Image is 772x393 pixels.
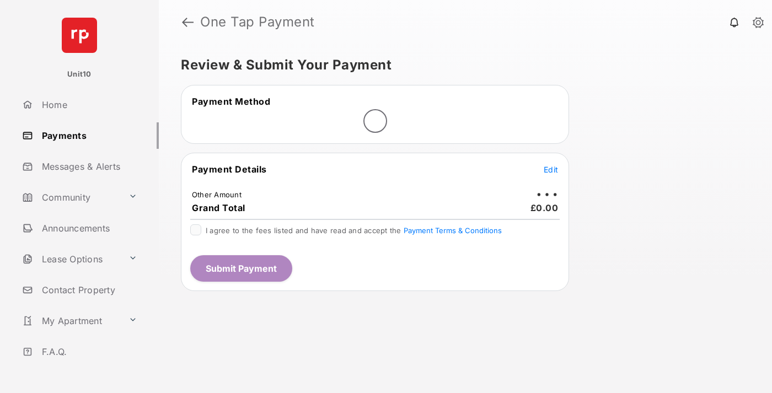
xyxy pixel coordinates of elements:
[18,338,159,365] a: F.A.Q.
[18,122,159,149] a: Payments
[191,190,242,200] td: Other Amount
[200,15,315,29] strong: One Tap Payment
[206,226,502,235] span: I agree to the fees listed and have read and accept the
[18,215,159,241] a: Announcements
[404,226,502,235] button: I agree to the fees listed and have read and accept the
[181,58,741,72] h5: Review & Submit Your Payment
[62,18,97,53] img: svg+xml;base64,PHN2ZyB4bWxucz0iaHR0cDovL3d3dy53My5vcmcvMjAwMC9zdmciIHdpZHRoPSI2NCIgaGVpZ2h0PSI2NC...
[192,202,245,213] span: Grand Total
[190,255,292,282] button: Submit Payment
[18,184,124,211] a: Community
[18,153,159,180] a: Messages & Alerts
[530,202,559,213] span: £0.00
[544,164,558,175] button: Edit
[18,91,159,118] a: Home
[18,246,124,272] a: Lease Options
[67,69,92,80] p: Unit10
[192,96,270,107] span: Payment Method
[192,164,267,175] span: Payment Details
[544,165,558,174] span: Edit
[18,277,159,303] a: Contact Property
[18,308,124,334] a: My Apartment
